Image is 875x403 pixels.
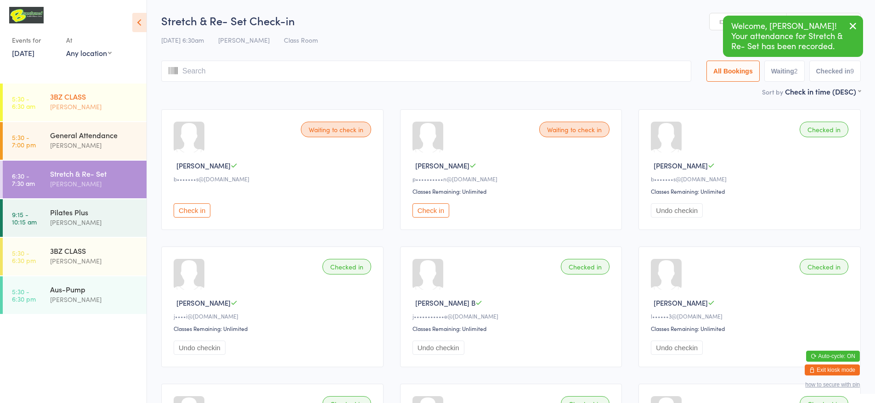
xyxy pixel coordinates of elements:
[12,48,34,58] a: [DATE]
[412,175,613,183] div: p••••••••••n@[DOMAIN_NAME]
[723,16,863,57] div: Welcome, [PERSON_NAME]! Your attendance for Stretch & Re- Set has been recorded.
[174,175,374,183] div: b•••••••s@[DOMAIN_NAME]
[12,134,36,148] time: 5:30 - 7:00 pm
[805,381,860,388] button: how to secure with pin
[809,61,861,82] button: Checked in9
[50,168,139,179] div: Stretch & Re- Set
[161,13,861,28] h2: Stretch & Re- Set Check-in
[415,161,469,170] span: [PERSON_NAME]
[561,259,610,274] div: Checked in
[50,179,139,189] div: [PERSON_NAME]
[50,207,139,217] div: Pilates Plus
[412,325,613,332] div: Classes Remaining: Unlimited
[174,203,210,218] button: Check in
[415,298,475,308] span: [PERSON_NAME] B
[412,203,449,218] button: Check in
[322,259,371,274] div: Checked in
[800,259,848,274] div: Checked in
[651,175,851,183] div: b•••••••s@[DOMAIN_NAME]
[161,61,691,82] input: Search
[284,35,318,45] span: Class Room
[3,199,147,237] a: 9:15 -10:15 amPilates Plus[PERSON_NAME]
[850,67,854,75] div: 9
[12,95,35,110] time: 5:30 - 6:30 am
[50,217,139,228] div: [PERSON_NAME]
[3,161,147,198] a: 6:30 -7:30 amStretch & Re- Set[PERSON_NAME]
[176,298,231,308] span: [PERSON_NAME]
[50,246,139,256] div: 3BZ CLASS
[800,122,848,137] div: Checked in
[50,130,139,140] div: General Attendance
[651,312,851,320] div: l••••••3@[DOMAIN_NAME]
[12,172,35,187] time: 6:30 - 7:30 am
[806,351,860,362] button: Auto-cycle: ON
[651,341,703,355] button: Undo checkin
[50,294,139,305] div: [PERSON_NAME]
[539,122,610,137] div: Waiting to check in
[66,33,112,48] div: At
[12,33,57,48] div: Events for
[50,284,139,294] div: Aus-Pump
[50,140,139,151] div: [PERSON_NAME]
[12,288,36,302] time: 5:30 - 6:30 pm
[3,276,147,314] a: 5:30 -6:30 pmAus-Pump[PERSON_NAME]
[174,312,374,320] div: j••••i@[DOMAIN_NAME]
[654,298,708,308] span: [PERSON_NAME]
[805,364,860,375] button: Exit kiosk mode
[785,86,861,96] div: Check in time (DESC)
[9,7,44,23] img: B Transformed Gym
[174,341,226,355] button: Undo checkin
[176,161,231,170] span: [PERSON_NAME]
[3,122,147,160] a: 5:30 -7:00 pmGeneral Attendance[PERSON_NAME]
[794,67,798,75] div: 2
[651,187,851,195] div: Classes Remaining: Unlimited
[50,256,139,266] div: [PERSON_NAME]
[651,325,851,332] div: Classes Remaining: Unlimited
[764,61,805,82] button: Waiting2
[218,35,270,45] span: [PERSON_NAME]
[762,87,783,96] label: Sort by
[50,101,139,112] div: [PERSON_NAME]
[161,35,204,45] span: [DATE] 6:30am
[301,122,371,137] div: Waiting to check in
[412,187,613,195] div: Classes Remaining: Unlimited
[654,161,708,170] span: [PERSON_NAME]
[66,48,112,58] div: Any location
[412,341,464,355] button: Undo checkin
[12,211,37,225] time: 9:15 - 10:15 am
[12,249,36,264] time: 5:30 - 6:30 pm
[3,238,147,275] a: 5:30 -6:30 pm3BZ CLASS[PERSON_NAME]
[3,84,147,121] a: 5:30 -6:30 am3BZ CLASS[PERSON_NAME]
[706,61,760,82] button: All Bookings
[651,203,703,218] button: Undo checkin
[50,91,139,101] div: 3BZ CLASS
[174,325,374,332] div: Classes Remaining: Unlimited
[412,312,613,320] div: j•••••••••••e@[DOMAIN_NAME]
